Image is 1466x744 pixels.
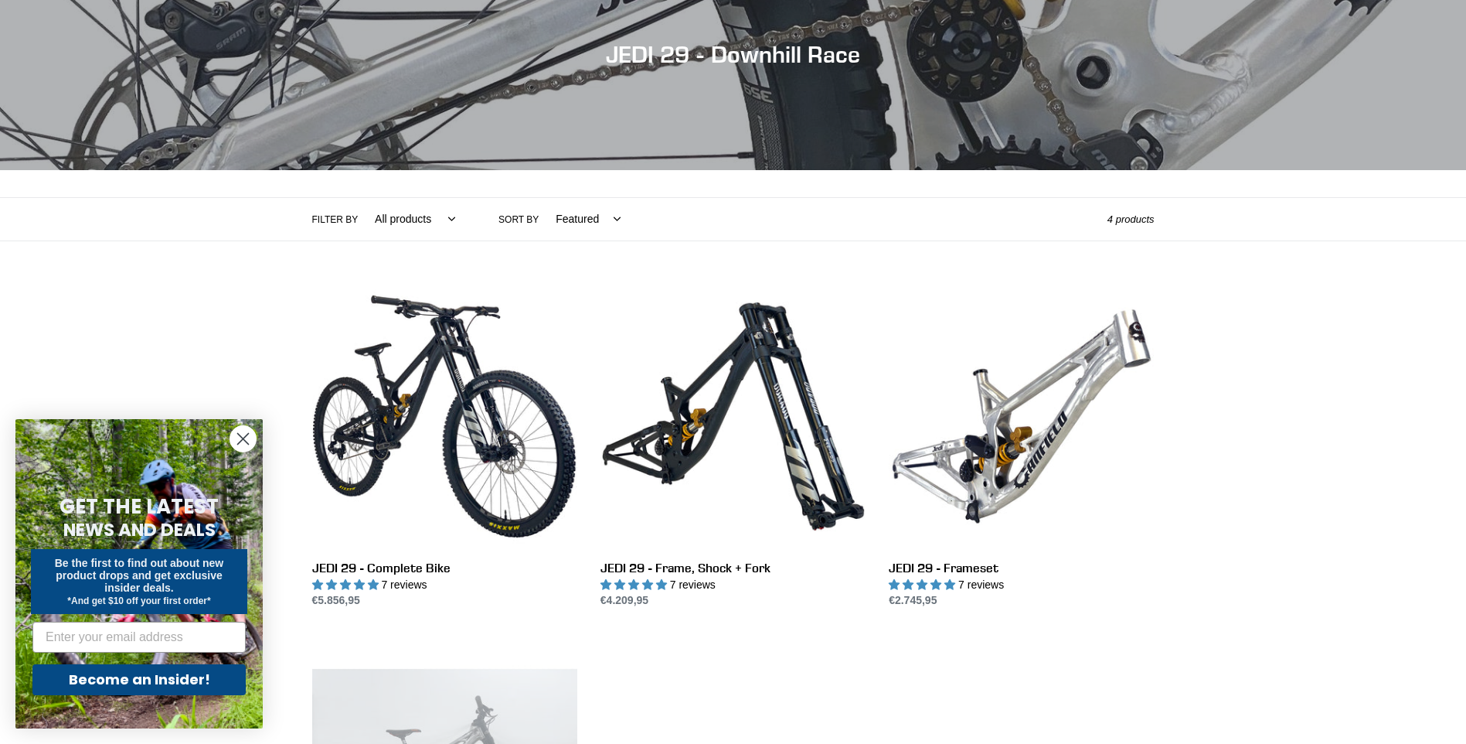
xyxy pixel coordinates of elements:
button: Become an Insider! [32,664,246,695]
span: NEWS AND DEALS [63,517,216,542]
span: 4 products [1107,213,1155,225]
span: Be the first to find out about new product drops and get exclusive insider deals. [55,557,224,594]
label: Sort by [498,213,539,227]
span: JEDI 29 - Downhill Race [606,40,860,68]
input: Enter your email address [32,622,246,653]
button: Close dialog [230,425,257,452]
span: GET THE LATEST [60,493,219,520]
label: Filter by [312,213,359,227]
span: *And get $10 off your first order* [67,596,210,606]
